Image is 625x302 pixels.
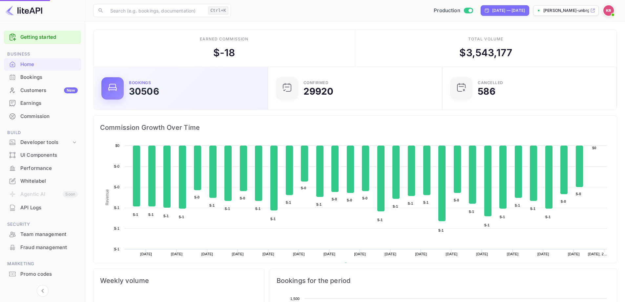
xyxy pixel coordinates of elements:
text: $-1 [270,217,276,221]
div: Promo codes [20,270,78,278]
a: Earnings [4,97,81,109]
text: $-1 [179,215,184,219]
a: Commission [4,110,81,122]
a: Promo codes [4,268,81,280]
a: Whitelabel [4,175,81,187]
a: API Logs [4,201,81,214]
text: $0 [115,144,119,148]
text: Revenue [105,189,110,205]
text: $-1 [469,210,474,214]
span: Bookings for the period [277,275,610,286]
text: $-1 [255,207,260,211]
text: $-0 [114,164,119,168]
text: [DATE] [354,252,366,256]
text: [DATE], 2… [588,252,607,256]
div: Developer tools [20,139,71,146]
button: Collapse navigation [37,285,49,297]
div: $ -18 [213,45,235,60]
div: Fraud management [20,244,78,251]
div: Team management [4,228,81,241]
text: $-1 [500,215,505,219]
a: Bookings [4,71,81,83]
text: $-1 [316,202,322,206]
div: Commission [20,113,78,120]
text: $-1 [114,226,119,230]
text: $-0 [347,198,352,202]
img: LiteAPI logo [5,5,42,16]
a: Fraud management [4,241,81,253]
div: UI Components [20,151,78,159]
text: $-1 [545,215,551,219]
a: CustomersNew [4,84,81,96]
div: Switch to Sandbox mode [431,7,475,14]
text: $-1 [408,201,413,205]
text: $-1 [225,207,230,211]
span: Security [4,221,81,228]
text: $-1 [209,203,215,207]
div: New [64,87,78,93]
text: $-1 [114,206,119,210]
span: Business [4,51,81,58]
text: $-1 [163,214,169,218]
div: Bookings [4,71,81,84]
text: $-0 [301,186,306,190]
div: Home [20,61,78,68]
div: Ctrl+K [208,6,228,15]
text: [DATE] [262,252,274,256]
text: $-0 [332,197,337,201]
div: 30506 [129,87,159,96]
text: $-0 [194,195,199,199]
text: $-1 [530,207,535,211]
div: $ 3,543,177 [459,45,512,60]
a: UI Components [4,149,81,161]
text: $-1 [148,213,154,217]
text: [DATE] [568,252,580,256]
div: API Logs [20,204,78,212]
text: $-0 [454,198,459,202]
div: Performance [20,165,78,172]
div: [DATE] — [DATE] [492,8,525,13]
text: $-0 [561,199,566,203]
a: Home [4,58,81,70]
div: Home [4,58,81,71]
div: 29920 [303,87,334,96]
text: [DATE] [476,252,488,256]
img: Kobus Roux [603,5,614,16]
div: 586 [478,87,495,96]
div: Earnings [4,97,81,110]
text: $-1 [286,200,291,204]
div: CustomersNew [4,84,81,97]
div: Bookings [129,81,151,85]
text: $-1 [377,218,383,222]
text: [DATE] [201,252,213,256]
text: $-1 [423,200,428,204]
text: [DATE] [537,252,549,256]
text: $-0 [362,196,367,200]
text: $-0 [576,192,581,196]
div: Commission [4,110,81,123]
div: Confirmed [303,81,329,85]
text: $-1 [133,213,138,217]
text: $-0 [240,196,245,200]
a: Getting started [20,34,78,41]
text: [DATE] [293,252,305,256]
div: Earned commission [200,36,248,42]
div: Customers [20,87,78,94]
div: Getting started [4,31,81,44]
p: [PERSON_NAME]-unbrg.[PERSON_NAME]... [543,8,589,13]
text: 1,500 [290,297,299,301]
div: Click to change the date range period [481,5,529,16]
input: Search (e.g. bookings, documentation) [106,4,205,17]
div: Developer tools [4,137,81,148]
text: $-0 [114,185,119,189]
span: Production [434,7,460,14]
text: $-1 [484,223,490,227]
text: Revenue [350,263,367,267]
text: $-1 [515,203,520,207]
text: $-1 [393,204,398,208]
text: $0 [592,146,596,150]
text: [DATE] [232,252,244,256]
span: Marketing [4,260,81,267]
